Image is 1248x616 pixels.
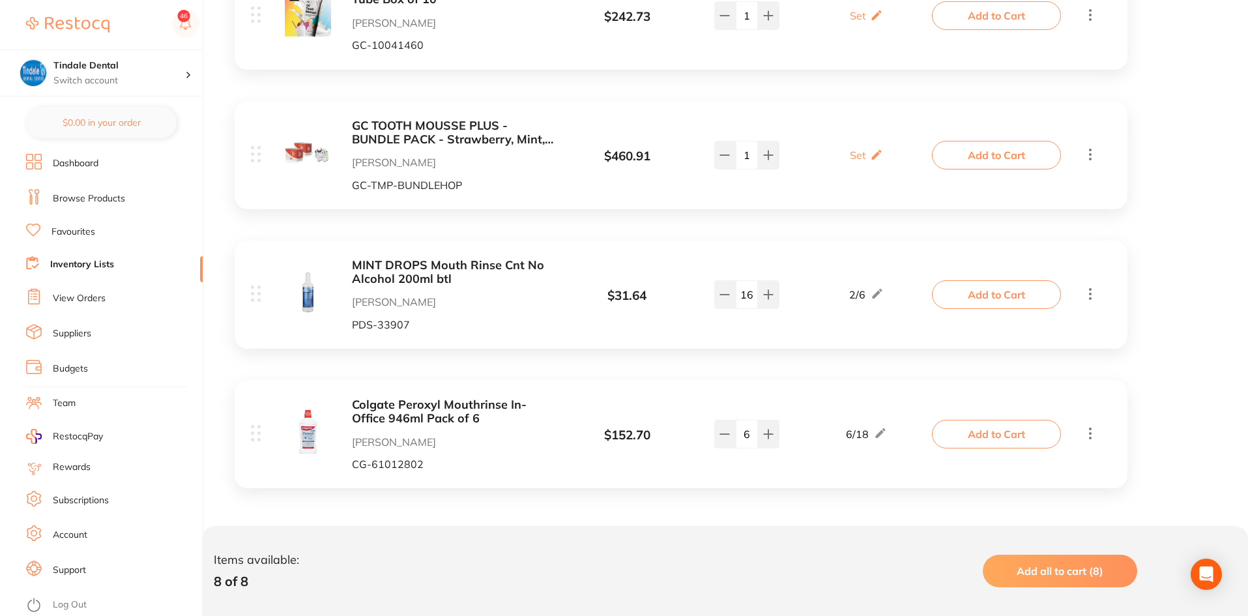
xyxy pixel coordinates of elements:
[932,420,1061,448] button: Add to Cart
[352,436,559,448] p: [PERSON_NAME]
[51,226,95,239] a: Favourites
[352,398,559,425] button: Colgate Peroxyl Mouthrinse In-Office 946ml Pack of 6
[26,107,177,138] button: $0.00 in your order
[285,409,331,455] img: MDEyODAyXzcucG5n
[352,179,559,191] p: GC-TMP-BUNDLEHOP
[26,10,109,40] a: Restocq Logo
[53,362,88,375] a: Budgets
[352,259,559,286] button: MINT DROPS Mouth Rinse Cnt No Alcohol 200ml btl
[1191,559,1222,590] div: Open Intercom Messenger
[53,157,98,170] a: Dashboard
[53,564,86,577] a: Support
[235,380,1127,488] div: Colgate Peroxyl Mouthrinse In-Office 946ml Pack of 6 [PERSON_NAME] CG-61012802 $152.70 6/18Add to...
[352,119,559,146] button: GC TOOTH MOUSSE PLUS - BUNDLE PACK - Strawberry, Mint, Vanilla - 40g, 2x 10-Packs and Hope Cow
[26,595,199,616] button: Log Out
[26,429,42,444] img: RestocqPay
[53,461,91,474] a: Rewards
[983,555,1137,587] button: Add all to cart (8)
[53,192,125,205] a: Browse Products
[850,149,866,161] p: Set
[352,296,559,308] p: [PERSON_NAME]
[53,74,185,87] p: Switch account
[53,494,109,507] a: Subscriptions
[846,426,887,442] div: 6 / 18
[53,430,103,443] span: RestocqPay
[352,319,559,330] p: PDS-33907
[53,292,106,305] a: View Orders
[352,39,559,51] p: GC-10041460
[559,428,695,443] div: $ 152.70
[285,269,331,315] img: MzkwNy5wbmc
[214,553,299,567] p: Items available:
[26,429,103,444] a: RestocqPay
[20,60,46,86] img: Tindale Dental
[559,289,695,303] div: $ 31.64
[53,397,76,410] a: Team
[235,241,1127,349] div: MINT DROPS Mouth Rinse Cnt No Alcohol 200ml btl [PERSON_NAME] PDS-33907 $31.64 2/6Add to Cart
[53,598,87,611] a: Log Out
[285,130,331,176] img: VU5ETEVIT1AuanBn
[1017,565,1103,578] span: Add all to cart (8)
[352,458,559,470] p: CG-61012802
[235,101,1127,209] div: GC TOOTH MOUSSE PLUS - BUNDLE PACK - Strawberry, Mint, Vanilla - 40g, 2x 10-Packs and Hope Cow [P...
[53,59,185,72] h4: Tindale Dental
[849,287,884,302] div: 2 / 6
[352,156,559,168] p: [PERSON_NAME]
[214,574,299,589] p: 8 of 8
[850,10,866,22] p: Set
[932,141,1061,169] button: Add to Cart
[352,17,559,29] p: [PERSON_NAME]
[932,280,1061,309] button: Add to Cart
[559,10,695,24] div: $ 242.73
[53,327,91,340] a: Suppliers
[53,529,87,542] a: Account
[50,258,114,271] a: Inventory Lists
[932,1,1061,30] button: Add to Cart
[26,17,109,33] img: Restocq Logo
[559,149,695,164] div: $ 460.91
